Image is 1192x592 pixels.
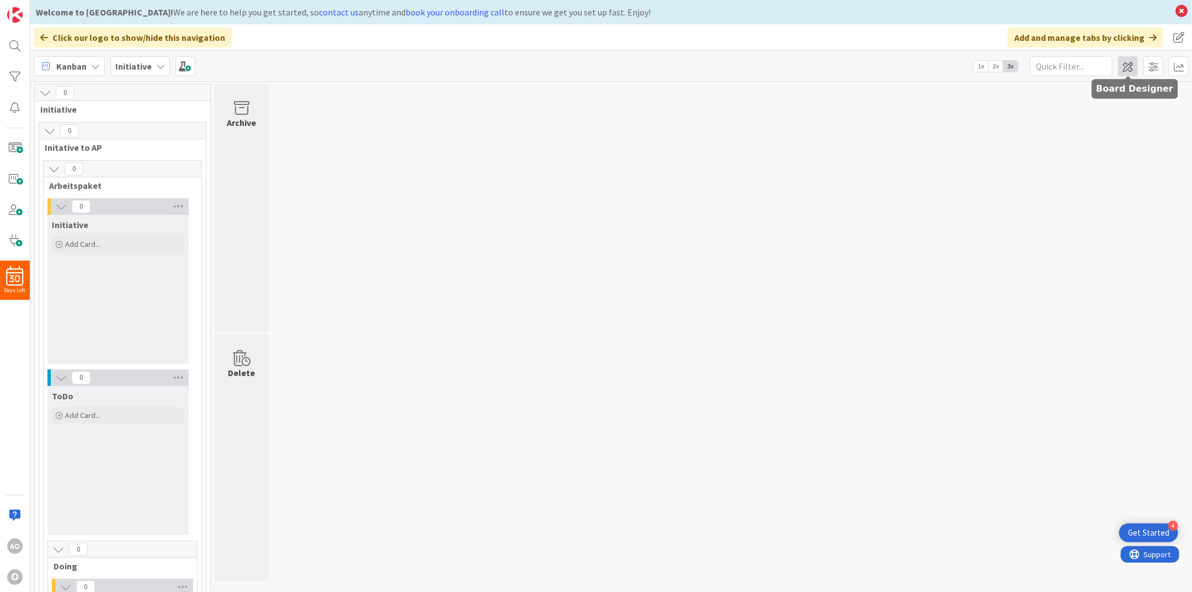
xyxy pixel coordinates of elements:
div: Open Get Started checklist, remaining modules: 4 [1119,524,1178,542]
a: contact us [319,7,359,18]
div: Delete [228,366,256,379]
a: book your onboarding call [406,7,504,18]
span: 0 [60,124,79,138]
div: O [7,569,23,585]
div: Click our logo to show/hide this navigation [34,28,232,47]
span: Initiative [52,219,88,230]
div: Get Started [1128,527,1169,538]
input: Quick Filter... [1030,56,1113,76]
div: AO [7,538,23,554]
span: Add Card... [65,410,100,420]
span: 2x [988,61,1003,72]
span: ToDo [52,390,73,401]
span: Arbeitspaket [49,180,188,191]
span: 1x [973,61,988,72]
div: 4 [1168,521,1178,531]
span: 0 [56,86,74,99]
div: We are here to help you get started, so anytime and to ensure we get you set up fast. Enjoy! [36,6,1170,19]
div: Add and manage tabs by clicking [1008,28,1163,47]
span: Support [23,2,50,15]
h5: Board Designer [1097,84,1174,94]
div: Archive [227,116,257,129]
span: 0 [72,371,91,384]
span: 0 [69,543,88,556]
b: Welcome to [GEOGRAPHIC_DATA]! [36,7,173,18]
b: Initiative [115,61,152,72]
span: 3x [1003,61,1018,72]
span: Initiative [40,104,196,115]
span: Doing [54,561,183,572]
span: 0 [72,200,91,213]
span: Add Card... [65,239,100,249]
span: 30 [10,275,20,283]
span: Kanban [56,60,87,73]
span: Initative to AP [45,142,192,153]
img: Visit kanbanzone.com [7,7,23,23]
span: 0 [65,162,83,176]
